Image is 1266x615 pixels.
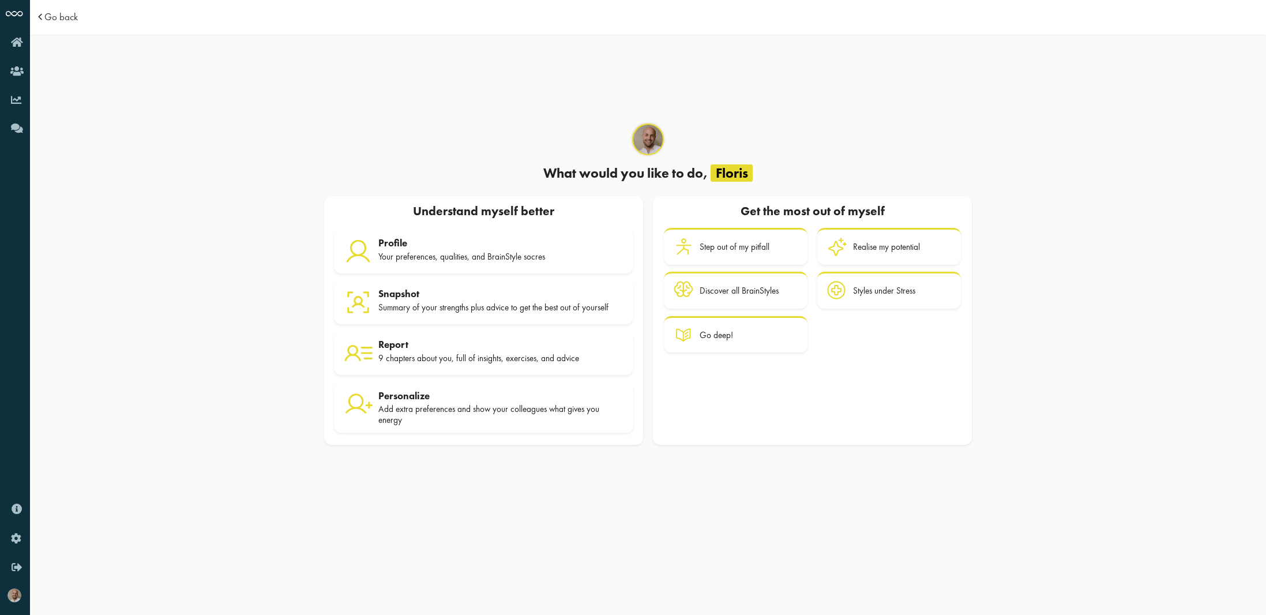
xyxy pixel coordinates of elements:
a: Discover all BrainStyles [664,272,807,309]
div: Personalize [378,390,623,402]
div: Realise my potential [853,242,920,252]
div: Get the most out of myself [663,201,962,223]
div: Snapshot [378,288,623,299]
div: Your preferences, qualities, and BrainStyle socres [378,252,623,262]
div: Understand myself better [329,201,638,223]
a: Snapshot Summary of your strengths plus advice to get the best out of yourself [334,280,633,324]
a: Personalize Add extra preferences and show your colleagues what gives you energy [334,382,633,433]
a: Go back [44,12,78,22]
div: Profile [378,237,623,249]
a: Go deep! [664,316,807,353]
div: Floris Hoppe [632,123,664,155]
div: Add extra preferences and show your colleagues what gives you energy [378,404,623,425]
div: Go deep! [700,330,733,340]
a: Realise my potential [817,228,961,265]
span: What would you like to do, [543,164,708,182]
div: Styles under Stress [853,286,915,296]
a: Step out of my pitfall [664,228,807,265]
div: Discover all BrainStyles [700,286,779,296]
a: Profile Your preferences, qualities, and BrainStyle socres [334,228,633,273]
a: Styles under Stress [817,272,961,309]
div: Step out of my pitfall [700,242,769,252]
a: Report 9 chapters about you, full of insights, exercises, and advice [334,332,633,376]
div: Summary of your strengths plus advice to get the best out of yourself [378,302,623,313]
div: Report [378,339,623,350]
div: 9 chapters about you, full of insights, exercises, and advice [378,353,623,363]
span: Floris [711,164,753,182]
